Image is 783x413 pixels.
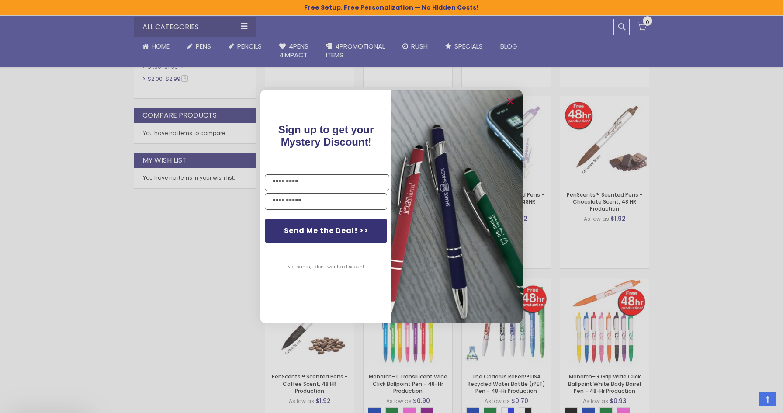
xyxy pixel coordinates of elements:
[278,124,374,148] span: !
[391,90,523,323] img: pop-up-image
[711,389,783,413] iframe: Google Customer Reviews
[503,94,517,108] button: Close dialog
[278,124,374,148] span: Sign up to get your Mystery Discount
[265,219,387,243] button: Send Me the Deal! >>
[283,256,370,278] button: No thanks, I don't want a discount.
